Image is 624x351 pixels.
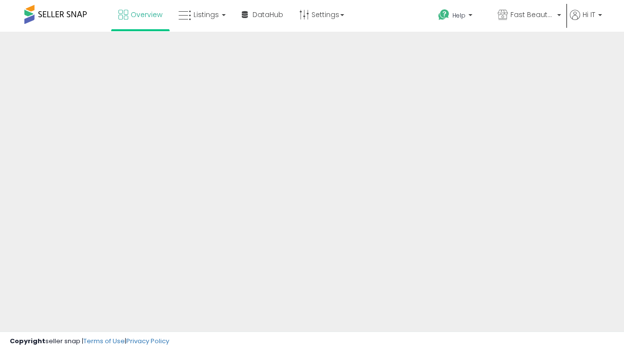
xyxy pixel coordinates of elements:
[253,10,283,19] span: DataHub
[194,10,219,19] span: Listings
[430,1,489,32] a: Help
[510,10,554,19] span: Fast Beauty ([GEOGRAPHIC_DATA])
[10,337,169,346] div: seller snap | |
[438,9,450,21] i: Get Help
[583,10,595,19] span: Hi IT
[131,10,162,19] span: Overview
[83,336,125,346] a: Terms of Use
[570,10,602,32] a: Hi IT
[10,336,45,346] strong: Copyright
[126,336,169,346] a: Privacy Policy
[452,11,466,19] span: Help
